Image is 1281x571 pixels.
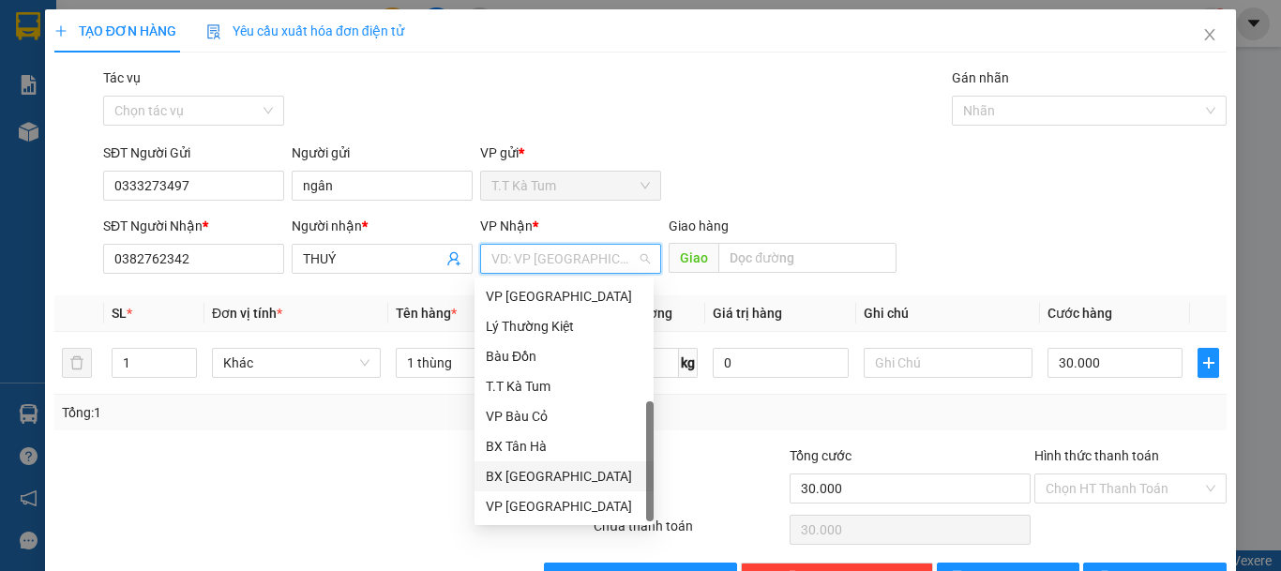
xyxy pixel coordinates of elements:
div: VP [GEOGRAPHIC_DATA] [486,286,642,307]
div: Chưa thanh toán [592,516,788,548]
div: T.T Kà Tum [475,371,654,401]
span: Đơn vị tính [212,306,282,321]
div: BX Tân Châu [475,461,654,491]
div: BX Tân Hà [486,436,642,457]
button: delete [62,348,92,378]
div: Người gửi [292,143,473,163]
div: SĐT Người Nhận [103,216,284,236]
span: Giao [669,243,718,273]
input: Ghi Chú [864,348,1032,378]
span: user-add [446,251,461,266]
input: Dọc đường [718,243,897,273]
div: Lý Thường Kiệt [475,311,654,341]
span: close [1202,27,1217,42]
div: BX [GEOGRAPHIC_DATA] [486,466,642,487]
span: plus [54,24,68,38]
th: Ghi chú [856,295,1040,332]
span: Giao hàng [669,218,729,233]
div: VP [GEOGRAPHIC_DATA] [486,496,642,517]
span: Tổng cước [790,448,851,463]
label: Hình thức thanh toán [1034,448,1159,463]
label: Tác vụ [103,70,141,85]
input: VD: Bàn, Ghế [396,348,565,378]
div: SĐT Người Gửi [103,143,284,163]
span: T.T Kà Tum [491,172,650,200]
div: VP Ninh Sơn [475,491,654,521]
div: Bàu Đồn [475,341,654,371]
div: Người nhận [292,216,473,236]
span: kg [679,348,698,378]
span: Khác [223,349,369,377]
div: VP Bàu Cỏ [475,401,654,431]
span: Cước hàng [1047,306,1112,321]
span: SL [112,306,127,321]
img: icon [206,24,221,39]
span: Yêu cầu xuất hóa đơn điện tử [206,23,404,38]
div: T.T Kà Tum [486,376,642,397]
div: Tổng: 1 [62,402,496,423]
div: Bàu Đồn [486,346,642,367]
div: VP gửi [480,143,661,163]
span: Tên hàng [396,306,457,321]
span: plus [1198,355,1218,370]
div: VP Tân Bình [475,281,654,311]
div: BX Tân Hà [475,431,654,461]
input: 0 [713,348,848,378]
button: Close [1183,9,1236,62]
span: TẠO ĐƠN HÀNG [54,23,176,38]
label: Gán nhãn [952,70,1009,85]
div: VP Bàu Cỏ [486,406,642,427]
span: VP Nhận [480,218,533,233]
div: Lý Thường Kiệt [486,316,642,337]
span: Giá trị hàng [713,306,782,321]
button: plus [1198,348,1219,378]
